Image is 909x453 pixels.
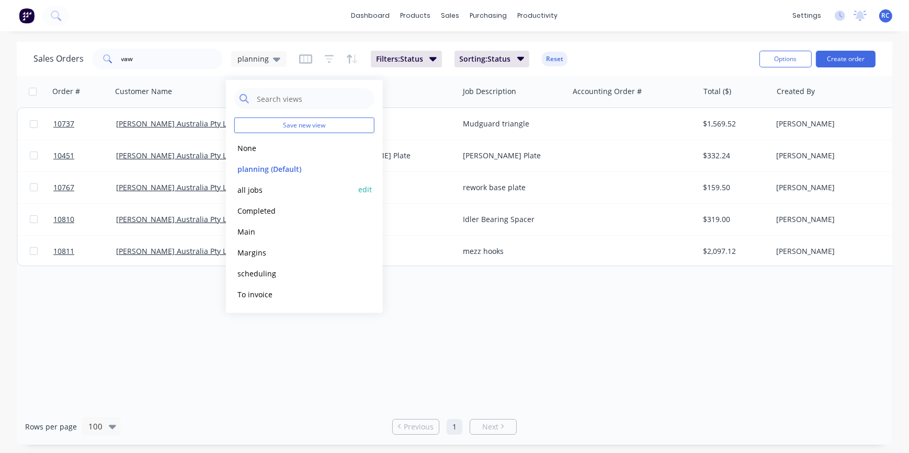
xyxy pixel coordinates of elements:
[573,86,642,97] div: Accounting Order #
[776,150,892,161] div: [PERSON_NAME]
[53,214,74,225] span: 10810
[234,225,354,237] button: Main
[25,422,77,432] span: Rows per page
[53,140,116,171] a: 10451
[882,11,890,20] span: RC
[787,8,826,24] div: settings
[234,288,354,300] button: To invoice
[234,118,374,133] button: Save new view
[542,52,567,66] button: Reset
[703,86,731,97] div: Total ($)
[376,54,423,64] span: Filters: Status
[333,246,449,257] div: 741545
[234,267,354,279] button: scheduling
[776,119,892,129] div: [PERSON_NAME]
[53,108,116,140] a: 10737
[53,172,116,203] a: 10767
[53,150,74,161] span: 10451
[116,119,234,129] a: [PERSON_NAME] Australia Pty Ltd
[116,246,234,256] a: [PERSON_NAME] Australia Pty Ltd
[395,8,436,24] div: products
[33,54,84,64] h1: Sales Orders
[816,51,876,67] button: Create order
[393,422,439,432] a: Previous page
[234,142,354,154] button: None
[333,150,449,161] div: [PERSON_NAME] Plate
[53,236,116,267] a: 10811
[447,419,462,435] a: Page 1 is your current page
[19,8,35,24] img: Factory
[234,162,354,175] button: planning (Default)
[237,53,269,64] span: planning
[116,150,234,160] a: [PERSON_NAME] Australia Pty Ltd
[776,182,892,193] div: [PERSON_NAME]
[463,86,516,97] div: Job Description
[460,54,511,64] span: Sorting: Status
[333,214,449,225] div: 741544
[463,182,560,193] div: rework base plate
[116,182,234,192] a: [PERSON_NAME] Australia Pty Ltd
[404,422,434,432] span: Previous
[454,51,530,67] button: Sorting:Status
[358,184,372,195] button: edit
[234,183,354,195] button: all jobs
[482,422,498,432] span: Next
[463,214,560,225] div: Idler Bearing Spacer
[776,214,892,225] div: [PERSON_NAME]
[53,182,74,193] span: 10767
[436,8,465,24] div: sales
[121,49,223,69] input: Search...
[777,86,815,97] div: Created By
[346,8,395,24] a: dashboard
[463,150,560,161] div: [PERSON_NAME] Plate
[703,119,765,129] div: $1,569.52
[470,422,516,432] a: Next page
[52,86,80,97] div: Order #
[234,204,354,216] button: Completed
[234,246,354,258] button: Margins
[703,246,765,257] div: $2,097.12
[371,51,442,67] button: Filters:Status
[463,246,560,257] div: mezz hooks
[465,8,513,24] div: purchasing
[703,150,765,161] div: $332.24
[53,204,116,235] a: 10810
[463,119,560,129] div: Mudguard triangle
[776,246,892,257] div: [PERSON_NAME]
[116,214,234,224] a: [PERSON_NAME] Australia Pty Ltd
[53,119,74,129] span: 10737
[388,419,521,435] ul: Pagination
[703,182,765,193] div: $159.50
[513,8,563,24] div: productivity
[759,51,812,67] button: Options
[703,214,765,225] div: $319.00
[256,88,369,109] input: Search views
[53,246,74,257] span: 10811
[115,86,172,97] div: Customer Name
[333,119,449,129] div: 741293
